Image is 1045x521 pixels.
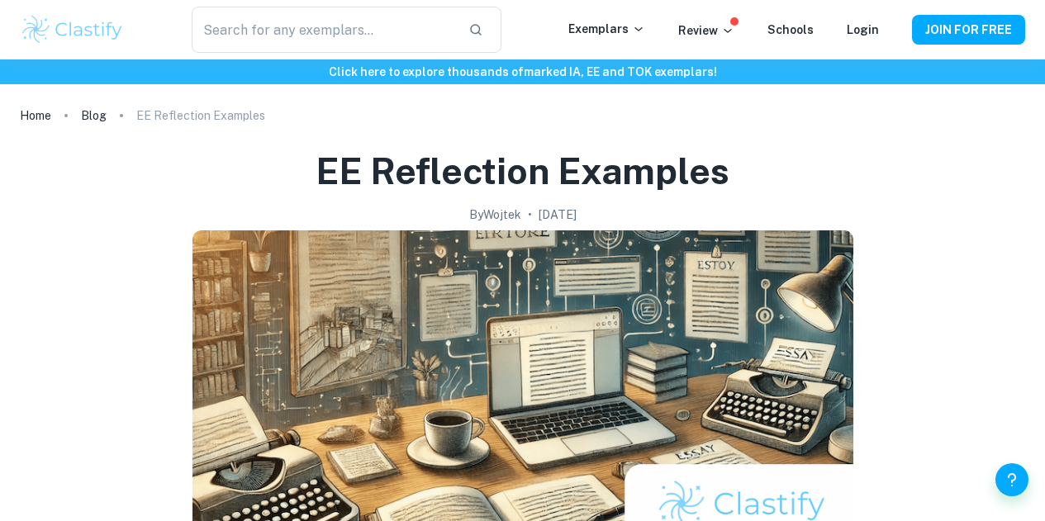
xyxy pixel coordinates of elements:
[20,104,51,127] a: Home
[678,21,734,40] p: Review
[81,104,107,127] a: Blog
[767,23,814,36] a: Schools
[528,206,532,224] p: •
[469,206,521,224] h2: By Wojtek
[136,107,265,125] p: EE Reflection Examples
[3,63,1042,81] h6: Click here to explore thousands of marked IA, EE and TOK exemplars !
[192,7,456,53] input: Search for any exemplars...
[316,147,729,196] h1: EE Reflection Examples
[847,23,879,36] a: Login
[20,13,125,46] img: Clastify logo
[568,20,645,38] p: Exemplars
[912,15,1025,45] button: JOIN FOR FREE
[539,206,577,224] h2: [DATE]
[995,463,1028,496] button: Help and Feedback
